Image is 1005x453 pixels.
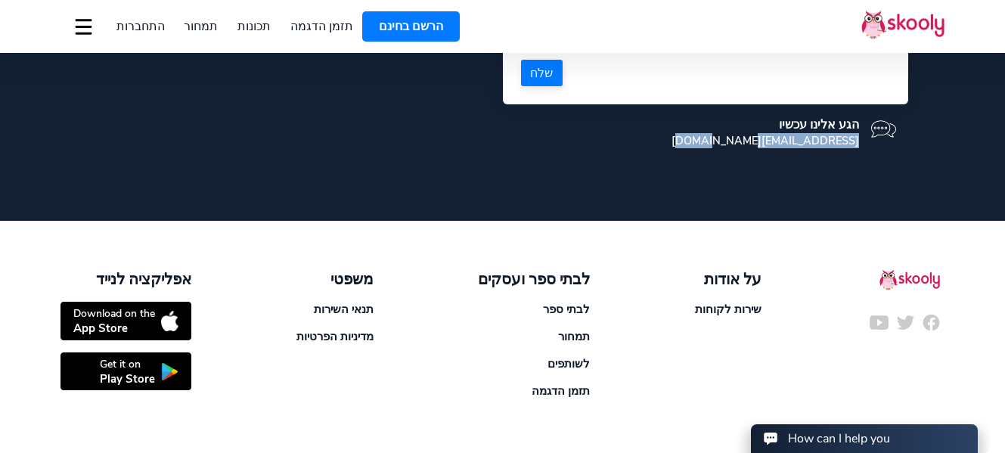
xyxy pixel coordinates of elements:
a: Download on theApp Store [60,302,191,340]
img: Skooly [861,10,945,39]
div: Play Store [100,371,155,386]
a: שירות לקוחות [695,302,762,317]
img: icon-youtube [870,313,889,332]
div: אפליקציה לנייד [60,269,191,290]
div: Get it on [100,357,155,371]
img: icon-playstore [161,363,178,380]
span: התחברות [116,18,165,35]
a: התחברות [107,14,175,39]
a: תכונות [228,14,281,39]
span: תמחור [184,18,218,35]
a: מדיניות הפרטיות [296,329,374,344]
img: icon-message [871,116,896,141]
div: הגע אלינו עכשיו [672,116,859,133]
div: לבתי ספר ועסקים [478,269,590,290]
a: Get it onPlay Store [60,352,191,391]
div: על אודות [695,269,762,290]
img: icon-twitter [896,313,915,332]
a: תמחור [175,14,228,39]
a: תזמן הדגמה [532,383,590,399]
a: לשותפים [547,356,590,371]
a: לבתי ספר [543,302,590,317]
div: משפטי [296,269,374,290]
a: תמחור [558,329,590,344]
a: הרשם בחינם [362,11,460,42]
img: icon-facebook [922,313,941,332]
a: תנאי השירות [314,302,374,317]
div: App Store [73,321,155,336]
button: dropdown menu [73,9,95,44]
a: תזמן הדגמה [281,14,363,39]
div: [EMAIL_ADDRESS][DOMAIN_NAME] [672,133,859,148]
button: שלח [521,60,563,86]
div: Download on the [73,306,155,321]
img: icon-appstore [161,311,178,331]
img: Skooly [879,269,940,290]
